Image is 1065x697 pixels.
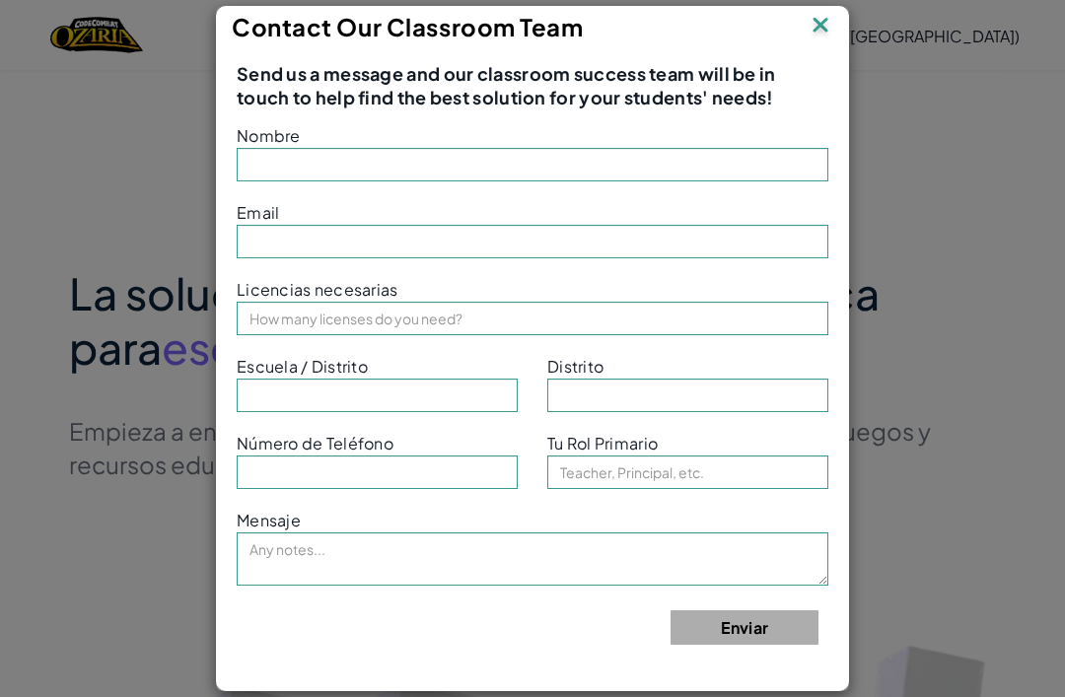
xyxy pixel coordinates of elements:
span: Nombre [237,125,301,146]
span: Distrito [547,356,603,377]
span: Licencias necesarias [237,279,397,300]
span: Mensaje [237,510,301,530]
input: Teacher, Principal, etc. [547,455,828,489]
button: Enviar [671,610,818,645]
input: How many licenses do you need? [237,302,828,335]
span: Tu Rol Primario [547,433,658,453]
span: Número de Teléfono [237,433,393,453]
span: Email [237,202,279,223]
span: Escuela / Distrito [237,356,368,377]
span: Send us a message and our classroom success team will be in touch to help find the best solution ... [237,62,828,109]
